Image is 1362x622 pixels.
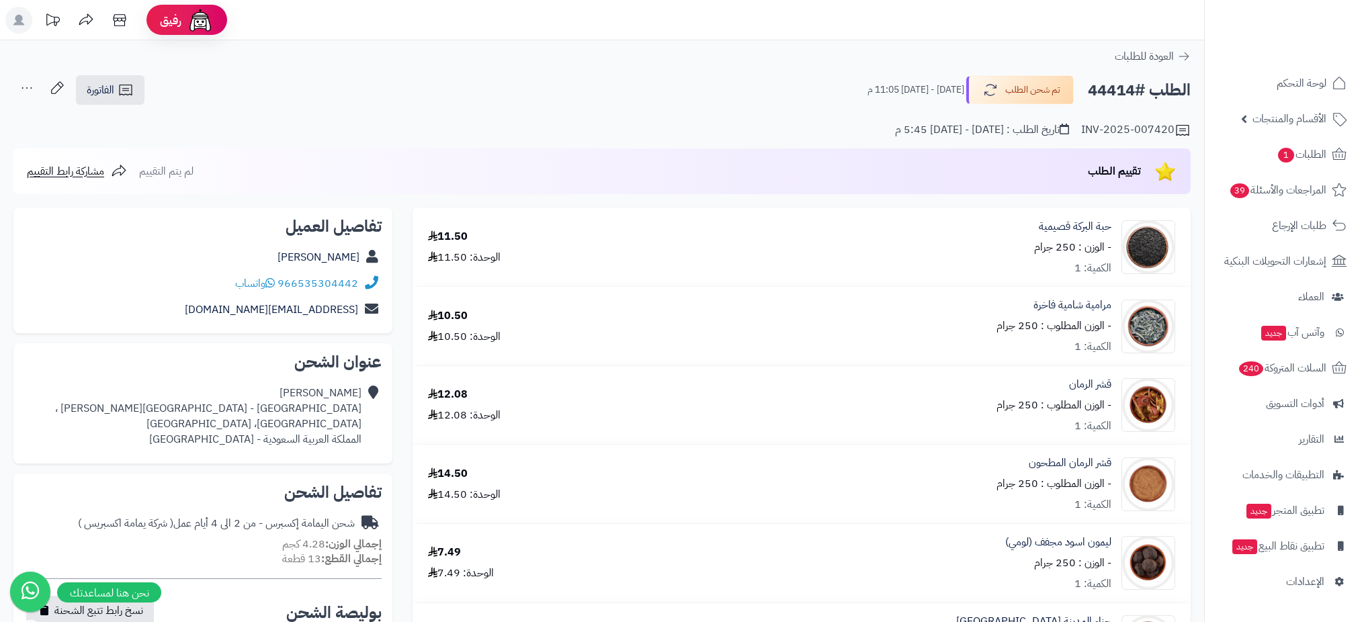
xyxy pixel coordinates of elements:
[428,545,461,560] div: 7.49
[1122,378,1175,432] img: 1633635488-Pomegranate%20Peel-90x90.jpg
[286,605,382,621] h2: بوليصة الشحن
[1213,530,1354,562] a: تطبيق نقاط البيعجديد
[1122,457,1175,511] img: 1633580797-Pomegranate%20Peel%20Powder-90x90.jpg
[1069,377,1111,392] a: قشر الرمان
[282,551,382,567] small: 13 قطعة
[1122,220,1175,274] img: black%20caraway-90x90.jpg
[160,12,181,28] span: رفيق
[235,275,275,292] a: واتساب
[1213,352,1354,384] a: السلات المتروكة240
[1278,148,1294,163] span: 1
[1239,361,1263,376] span: 240
[1213,138,1354,171] a: الطلبات1
[24,218,382,234] h2: تفاصيل العميل
[996,397,1111,413] small: - الوزن المطلوب : 250 جرام
[87,82,114,98] span: الفاتورة
[428,250,501,265] div: الوحدة: 11.50
[1213,566,1354,598] a: الإعدادات
[325,536,382,552] strong: إجمالي الوزن:
[1213,67,1354,99] a: لوحة التحكم
[895,122,1069,138] div: تاريخ الطلب : [DATE] - [DATE] 5:45 م
[1266,394,1324,413] span: أدوات التسويق
[1074,418,1111,434] div: الكمية: 1
[966,76,1074,104] button: تم شحن الطلب
[1213,494,1354,527] a: تطبيق المتجرجديد
[1298,287,1324,306] span: العملاء
[1074,339,1111,355] div: الكمية: 1
[1213,245,1354,277] a: إشعارات التحويلات البنكية
[1122,300,1175,353] img: 1728019116-Sage%202-90x90.jpg
[1074,497,1111,513] div: الكمية: 1
[1213,174,1354,206] a: المراجعات والأسئلة39
[428,308,468,324] div: 10.50
[1231,537,1324,556] span: تطبيق نقاط البيع
[1081,122,1191,138] div: INV-2025-007420
[1088,77,1191,104] h2: الطلب #44414
[428,408,501,423] div: الوحدة: 12.08
[27,163,104,179] span: مشاركة رابط التقييم
[1029,455,1111,471] a: قشر الرمان المطحون
[187,7,214,34] img: ai-face.png
[185,302,358,318] a: [EMAIL_ADDRESS][DOMAIN_NAME]
[1238,359,1326,377] span: السلات المتروكة
[1224,252,1326,271] span: إشعارات التحويلات البنكية
[1005,535,1111,550] a: ليمون اسود مجفف (لومي)
[55,386,361,447] div: [PERSON_NAME] [GEOGRAPHIC_DATA] - [GEOGRAPHIC_DATA][PERSON_NAME] ، [GEOGRAPHIC_DATA]، [GEOGRAPHIC...
[78,515,173,531] span: ( شركة يمامة اكسبريس )
[282,536,382,552] small: 4.28 كجم
[1261,326,1286,341] span: جديد
[54,603,143,619] span: نسخ رابط تتبع الشحنة
[1115,48,1174,64] span: العودة للطلبات
[1074,576,1111,592] div: الكمية: 1
[278,249,359,265] a: [PERSON_NAME]
[1034,239,1111,255] small: - الوزن : 250 جرام
[1034,555,1111,571] small: - الوزن : 250 جرام
[24,354,382,370] h2: عنوان الشحن
[1074,261,1111,276] div: الكمية: 1
[996,476,1111,492] small: - الوزن المطلوب : 250 جرام
[1229,181,1326,199] span: المراجعات والأسئلة
[278,275,358,292] a: 966535304442
[36,7,69,37] a: تحديثات المنصة
[1252,109,1326,128] span: الأقسام والمنتجات
[1039,219,1111,234] a: حبة البركة قصيمية
[428,329,501,345] div: الوحدة: 10.50
[139,163,194,179] span: لم يتم التقييم
[428,229,468,245] div: 11.50
[76,75,144,105] a: الفاتورة
[1213,423,1354,455] a: التقارير
[78,516,355,531] div: شحن اليمامة إكسبرس - من 2 الى 4 أيام عمل
[1272,216,1326,235] span: طلبات الإرجاع
[1299,430,1324,449] span: التقارير
[321,551,382,567] strong: إجمالي القطع:
[1213,388,1354,420] a: أدوات التسويق
[1271,38,1349,66] img: logo-2.png
[867,83,964,97] small: [DATE] - [DATE] 11:05 م
[1245,501,1324,520] span: تطبيق المتجر
[1033,298,1111,313] a: مرامية شامية فاخرة
[1088,163,1141,179] span: تقييم الطلب
[27,163,127,179] a: مشاركة رابط التقييم
[428,487,501,502] div: الوحدة: 14.50
[1213,210,1354,242] a: طلبات الإرجاع
[428,466,468,482] div: 14.50
[428,566,494,581] div: الوحدة: 7.49
[1246,504,1271,519] span: جديد
[1122,536,1175,590] img: 1633635488-Black%20Lime-90x90.jpg
[1213,281,1354,313] a: العملاء
[1115,48,1191,64] a: العودة للطلبات
[24,484,382,500] h2: تفاصيل الشحن
[996,318,1111,334] small: - الوزن المطلوب : 250 جرام
[1230,183,1249,198] span: 39
[1242,465,1324,484] span: التطبيقات والخدمات
[1260,323,1324,342] span: وآتس آب
[1277,145,1326,164] span: الطلبات
[1213,459,1354,491] a: التطبيقات والخدمات
[1213,316,1354,349] a: وآتس آبجديد
[1286,572,1324,591] span: الإعدادات
[1232,539,1257,554] span: جديد
[428,387,468,402] div: 12.08
[1277,74,1326,93] span: لوحة التحكم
